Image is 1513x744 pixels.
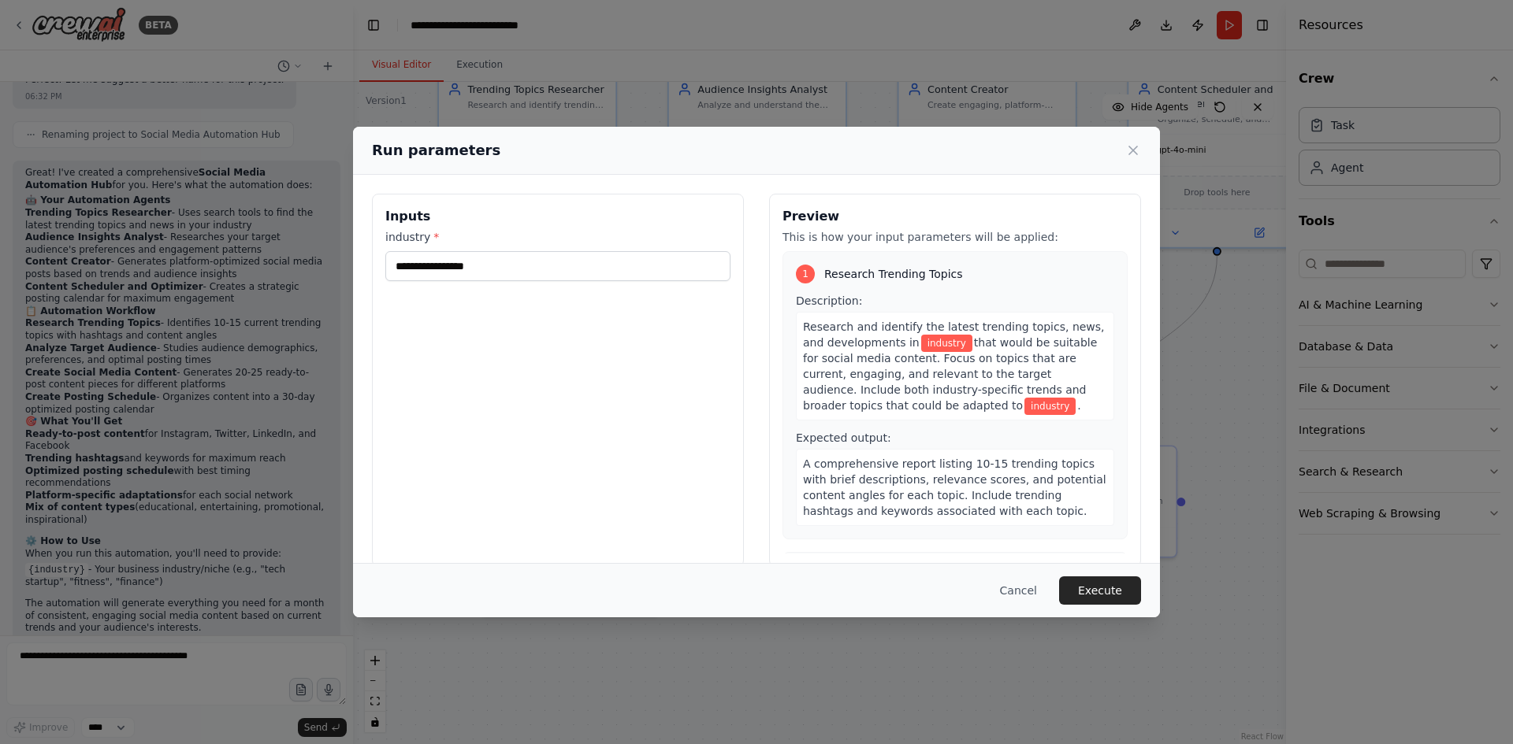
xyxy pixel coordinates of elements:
[803,457,1106,517] span: A comprehensive report listing 10-15 trending topics with brief descriptions, relevance scores, a...
[796,265,815,283] div: 1
[372,139,500,161] h2: Run parameters
[783,207,1128,226] h3: Preview
[796,294,862,307] span: Description:
[385,229,730,245] label: industry
[1077,399,1080,412] span: .
[385,207,730,226] h3: Inputs
[796,431,891,444] span: Expected output:
[803,320,1105,349] span: Research and identify the latest trending topics, news, and developments in
[783,229,1128,245] p: This is how your input parameters will be applied:
[987,576,1050,605] button: Cancel
[824,266,963,282] span: Research Trending Topics
[921,335,972,352] span: Variable: industry
[1024,398,1076,415] span: Variable: industry
[1059,576,1141,605] button: Execute
[803,336,1097,412] span: that would be suitable for social media content. Focus on topics that are current, engaging, and ...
